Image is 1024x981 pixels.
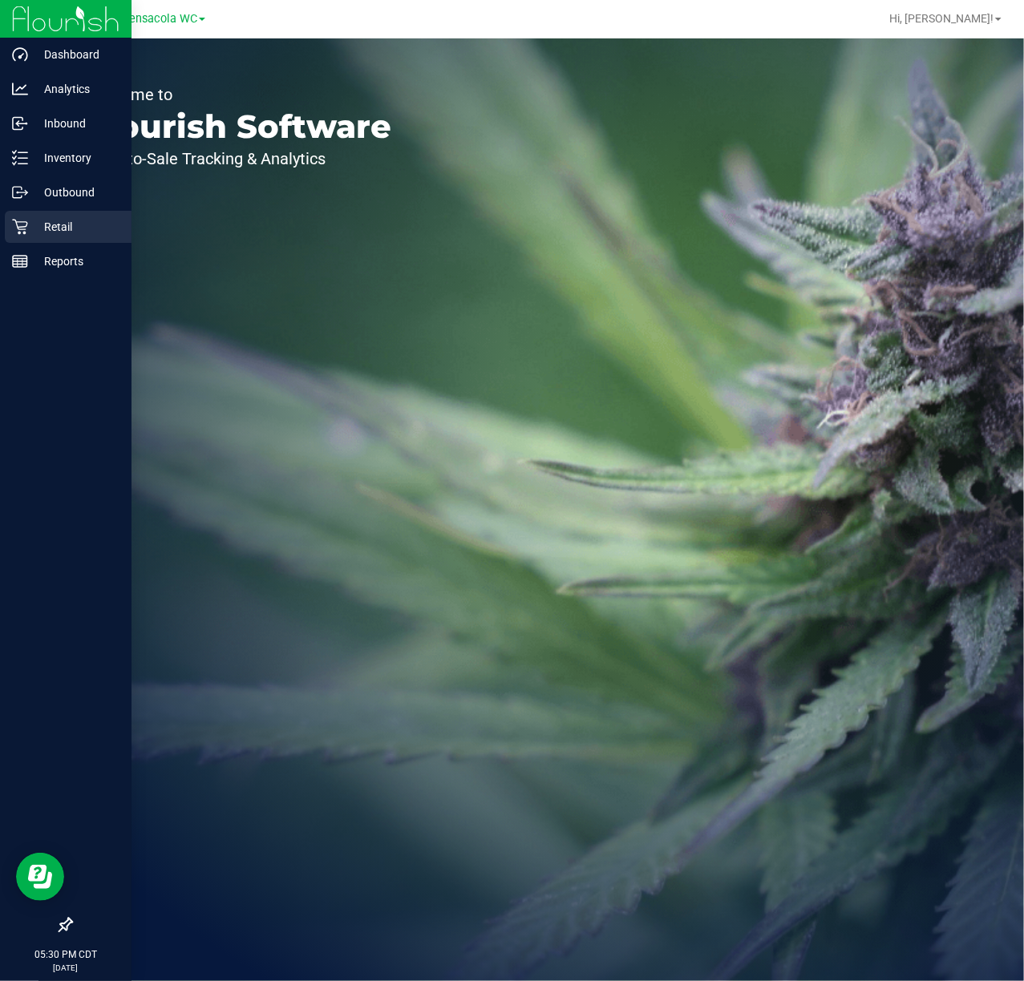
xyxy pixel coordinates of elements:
[28,148,124,168] p: Inventory
[87,111,391,143] p: Flourish Software
[889,12,994,25] span: Hi, [PERSON_NAME]!
[28,217,124,236] p: Retail
[12,184,28,200] inline-svg: Outbound
[12,81,28,97] inline-svg: Analytics
[12,115,28,131] inline-svg: Inbound
[28,183,124,202] p: Outbound
[16,853,64,901] iframe: Resource center
[87,87,391,103] p: Welcome to
[7,962,124,974] p: [DATE]
[12,150,28,166] inline-svg: Inventory
[87,151,391,167] p: Seed-to-Sale Tracking & Analytics
[28,252,124,271] p: Reports
[28,79,124,99] p: Analytics
[28,114,124,133] p: Inbound
[122,12,197,26] span: Pensacola WC
[12,219,28,235] inline-svg: Retail
[12,253,28,269] inline-svg: Reports
[28,45,124,64] p: Dashboard
[7,947,124,962] p: 05:30 PM CDT
[12,46,28,63] inline-svg: Dashboard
